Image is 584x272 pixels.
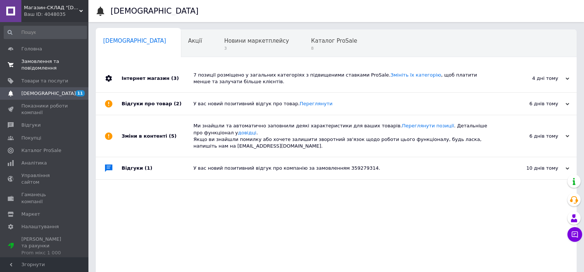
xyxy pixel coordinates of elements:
span: Налаштування [21,223,59,230]
div: Prom мікс 1 000 [21,250,68,256]
span: Товари та послуги [21,78,68,84]
div: У вас новий позитивний відгук про компанію за замовленням 359279314. [193,165,496,172]
span: Замовлення та повідомлення [21,58,68,71]
span: 3 [224,46,289,51]
div: Ми знайшли та автоматично заповнили деякі характеристики для ваших товарів. . Детальніше про функ... [193,123,496,149]
span: 11 [76,90,85,96]
span: Гаманець компанії [21,191,68,205]
div: Зміни в контенті [122,115,193,157]
div: 6 днів тому [496,100,569,107]
span: Магазин-СКЛАД "Будуйся з нами" [24,4,79,11]
span: Маркет [21,211,40,218]
div: Інтернет магазин [122,64,193,92]
span: [PERSON_NAME] та рахунки [21,236,68,256]
span: (3) [171,75,179,81]
button: Чат з покупцем [567,227,582,242]
span: (1) [145,165,153,171]
span: 8 [311,46,357,51]
div: Відгуки про товар [122,93,193,115]
span: Акції [188,38,202,44]
div: 4 дні тому [496,75,569,82]
span: (2) [174,101,182,106]
span: [DEMOGRAPHIC_DATA] [21,90,76,97]
span: Головна [21,46,42,52]
span: Каталог ProSale [21,147,61,154]
span: Відгуки [21,122,41,128]
div: 6 днів тому [496,133,569,139]
div: 10 днів тому [496,165,569,172]
span: [DEMOGRAPHIC_DATA] [103,38,166,44]
a: довідці [238,130,256,135]
div: Ваш ID: 4048035 [24,11,88,18]
input: Пошук [4,26,87,39]
span: Аналітика [21,160,47,166]
a: Переглянути позиції [402,123,454,128]
a: Змініть їх категорію [391,72,441,78]
div: У вас новий позитивний відгук про товар. [193,100,496,107]
span: Покупці [21,135,41,141]
div: Відгуки [122,157,193,179]
span: Новини маркетплейсу [224,38,289,44]
h1: [DEMOGRAPHIC_DATA] [111,7,199,15]
span: Каталог ProSale [311,38,357,44]
span: (5) [169,133,176,139]
div: 7 позиції розміщено у загальних категоріях з підвищеними ставками ProSale. , щоб платити менше та... [193,72,496,85]
a: Переглянути [300,101,332,106]
span: Показники роботи компанії [21,103,68,116]
span: Управління сайтом [21,172,68,186]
